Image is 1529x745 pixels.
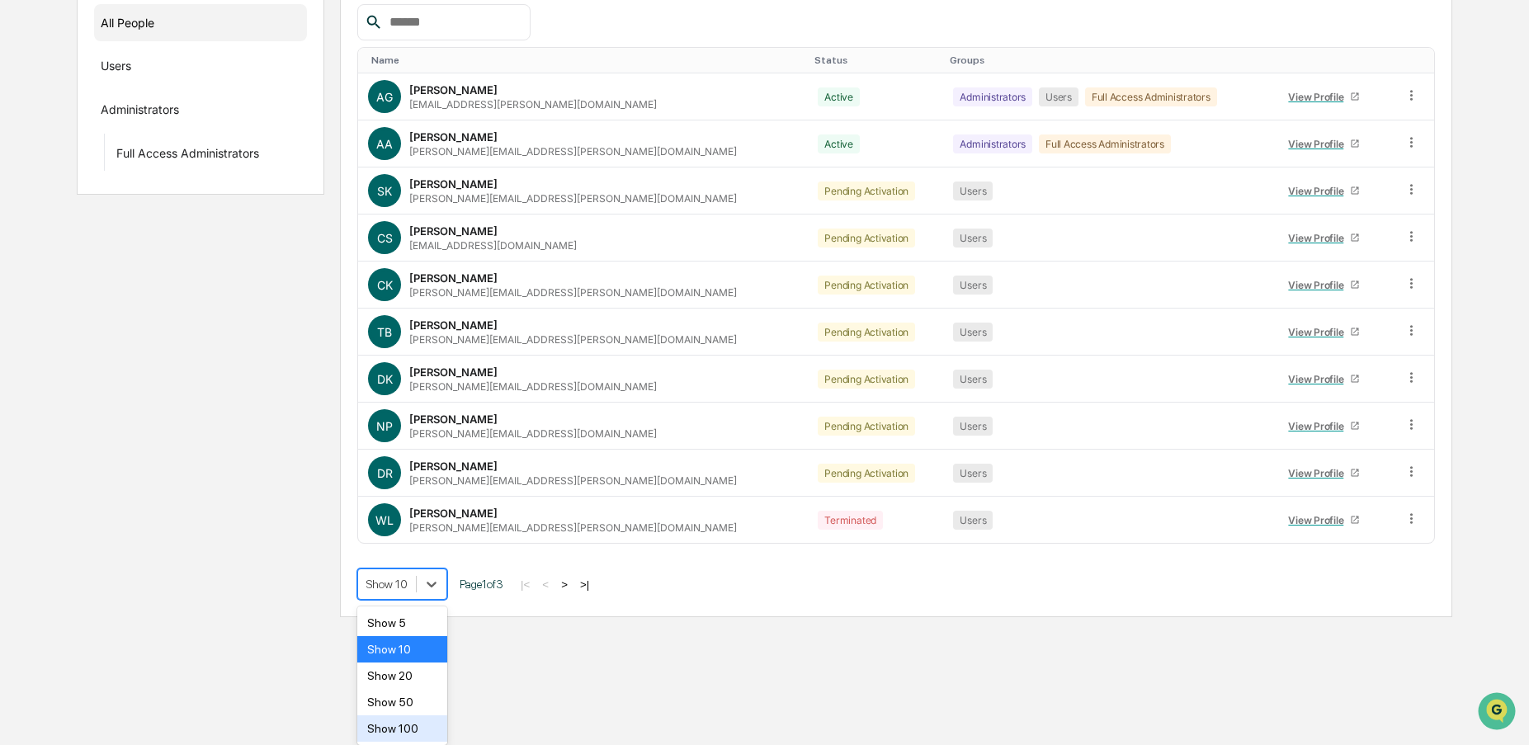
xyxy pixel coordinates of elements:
[409,427,657,440] div: [PERSON_NAME][EMAIL_ADDRESS][DOMAIN_NAME]
[953,323,993,342] div: Users
[953,276,993,295] div: Users
[376,90,393,104] span: AG
[953,417,993,436] div: Users
[953,370,993,389] div: Users
[1039,134,1171,153] div: Full Access Administrators
[357,636,447,662] div: Show 10
[537,578,554,592] button: <
[33,239,104,256] span: Data Lookup
[409,333,737,346] div: [PERSON_NAME][EMAIL_ADDRESS][PERSON_NAME][DOMAIN_NAME]
[371,54,801,66] div: Toggle SortBy
[409,239,577,252] div: [EMAIL_ADDRESS][DOMAIN_NAME]
[818,370,915,389] div: Pending Activation
[377,184,392,198] span: SK
[953,511,993,530] div: Users
[1288,185,1350,197] div: View Profile
[575,578,594,592] button: >|
[10,201,113,231] a: 🖐️Preclearance
[1288,138,1350,150] div: View Profile
[818,229,915,248] div: Pending Activation
[1288,420,1350,432] div: View Profile
[409,521,737,534] div: [PERSON_NAME][EMAIL_ADDRESS][PERSON_NAME][DOMAIN_NAME]
[56,126,271,143] div: Start new chat
[818,464,915,483] div: Pending Activation
[953,134,1032,153] div: Administrators
[1281,413,1367,439] a: View Profile
[409,177,498,191] div: [PERSON_NAME]
[814,54,937,66] div: Toggle SortBy
[409,474,737,487] div: [PERSON_NAME][EMAIL_ADDRESS][PERSON_NAME][DOMAIN_NAME]
[818,323,915,342] div: Pending Activation
[281,131,300,151] button: Start new chat
[1281,366,1367,392] a: View Profile
[17,35,300,61] p: How can we help?
[1281,460,1367,486] a: View Profile
[1288,232,1350,244] div: View Profile
[377,278,393,292] span: CK
[818,134,860,153] div: Active
[376,419,393,433] span: NP
[375,513,394,527] span: WL
[409,98,657,111] div: [EMAIL_ADDRESS][PERSON_NAME][DOMAIN_NAME]
[953,464,993,483] div: Users
[409,130,498,144] div: [PERSON_NAME]
[818,276,915,295] div: Pending Activation
[17,241,30,254] div: 🔎
[1281,319,1367,345] a: View Profile
[953,182,993,200] div: Users
[953,229,993,248] div: Users
[409,145,737,158] div: [PERSON_NAME][EMAIL_ADDRESS][PERSON_NAME][DOMAIN_NAME]
[818,417,915,436] div: Pending Activation
[409,507,498,520] div: [PERSON_NAME]
[56,143,209,156] div: We're available if you need us!
[1281,272,1367,298] a: View Profile
[357,662,447,689] div: Show 20
[1288,373,1350,385] div: View Profile
[33,208,106,224] span: Preclearance
[17,210,30,223] div: 🖐️
[953,87,1032,106] div: Administrators
[516,578,535,592] button: |<
[357,610,447,636] div: Show 5
[1288,279,1350,291] div: View Profile
[376,137,393,151] span: AA
[101,9,300,36] div: All People
[1476,691,1521,735] iframe: Open customer support
[136,208,205,224] span: Attestations
[101,102,179,122] div: Administrators
[1085,87,1217,106] div: Full Access Administrators
[1281,507,1367,533] a: View Profile
[377,466,393,480] span: DR
[113,201,211,231] a: 🗄️Attestations
[1281,84,1367,110] a: View Profile
[120,210,133,223] div: 🗄️
[409,318,498,332] div: [PERSON_NAME]
[556,578,573,592] button: >
[409,83,498,97] div: [PERSON_NAME]
[357,689,447,715] div: Show 50
[1288,326,1350,338] div: View Profile
[1039,87,1078,106] div: Users
[116,146,259,166] div: Full Access Administrators
[1288,91,1350,103] div: View Profile
[10,233,111,262] a: 🔎Data Lookup
[950,54,1264,66] div: Toggle SortBy
[116,279,200,292] a: Powered byPylon
[101,59,131,78] div: Users
[164,280,200,292] span: Pylon
[1288,514,1350,526] div: View Profile
[1278,54,1387,66] div: Toggle SortBy
[409,380,657,393] div: [PERSON_NAME][EMAIL_ADDRESS][DOMAIN_NAME]
[409,286,737,299] div: [PERSON_NAME][EMAIL_ADDRESS][PERSON_NAME][DOMAIN_NAME]
[1281,225,1367,251] a: View Profile
[460,578,503,591] span: Page 1 of 3
[409,192,737,205] div: [PERSON_NAME][EMAIL_ADDRESS][PERSON_NAME][DOMAIN_NAME]
[409,271,498,285] div: [PERSON_NAME]
[1288,467,1350,479] div: View Profile
[409,413,498,426] div: [PERSON_NAME]
[1407,54,1428,66] div: Toggle SortBy
[1281,178,1367,204] a: View Profile
[17,126,46,156] img: 1746055101610-c473b297-6a78-478c-a979-82029cc54cd1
